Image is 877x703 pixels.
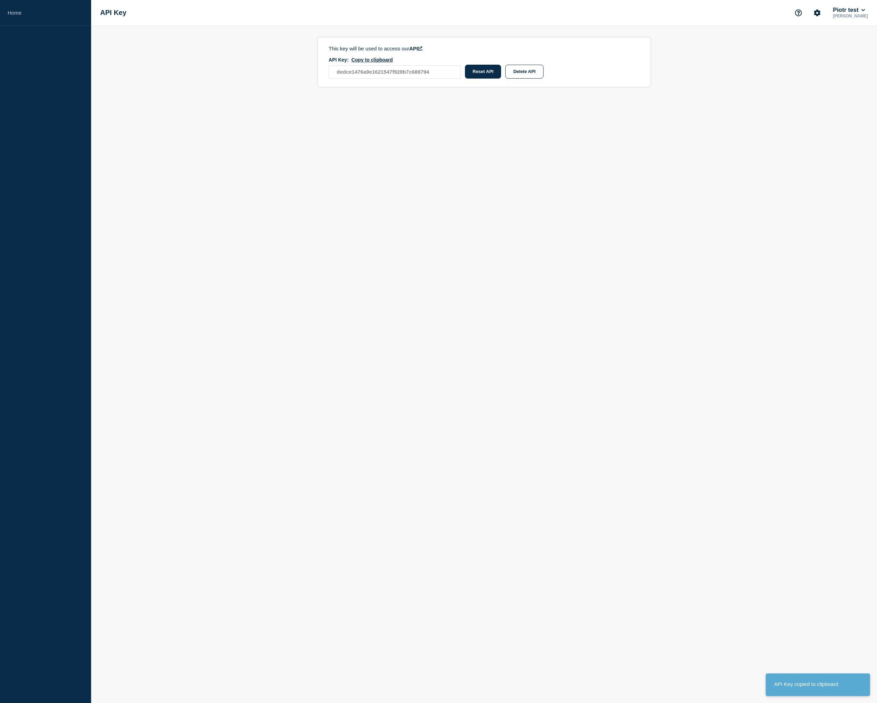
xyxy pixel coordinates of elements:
[352,57,393,63] button: API Key:
[831,14,869,18] p: [PERSON_NAME]
[831,7,866,14] button: Piotr test
[329,57,349,63] span: API Key:
[791,6,806,20] button: Support
[774,676,838,687] p: API Key copied to clipboard
[409,46,422,51] a: API
[465,65,501,79] button: Reset API
[810,6,824,20] button: Account settings
[100,9,127,17] h1: API Key
[505,65,544,79] button: Delete API
[329,46,482,51] p: This key will be used to access our .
